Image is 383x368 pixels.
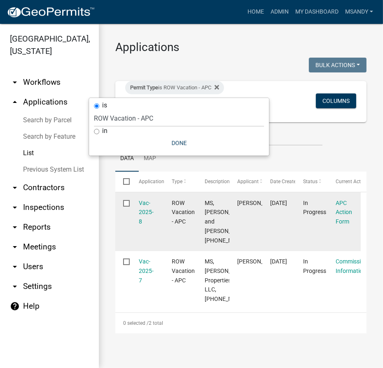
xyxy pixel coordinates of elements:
i: arrow_drop_down [10,242,20,252]
label: is [102,102,107,109]
span: 0 selected / [123,320,149,326]
i: arrow_drop_down [10,77,20,87]
a: Map [139,146,161,172]
span: MS, JC Wood Properties LLC, 021-124-072 [205,258,253,302]
datatable-header-cell: Application Number [131,172,164,191]
span: Application Number [139,179,184,184]
datatable-header-cell: Applicant [229,172,262,191]
datatable-header-cell: Type [164,172,197,191]
i: arrow_drop_down [10,222,20,232]
span: Date Created [270,179,299,184]
span: In Progress [303,200,326,216]
button: Columns [316,93,356,108]
span: Matt Sandy [238,200,282,206]
datatable-header-cell: Date Created [262,172,295,191]
span: ROW Vacation - APC [172,200,195,225]
a: Home [244,4,267,20]
button: Done [94,135,264,150]
a: Vac-2025-7 [139,258,154,284]
datatable-header-cell: Select [115,172,131,191]
span: Applicant [238,179,259,184]
i: arrow_drop_up [10,97,20,107]
span: ROW Vacation - APC [172,258,195,284]
div: 2 total [115,313,367,333]
span: Permit Type [130,84,158,91]
i: arrow_drop_down [10,262,20,272]
a: msandy [342,4,376,20]
a: Data [115,146,139,172]
datatable-header-cell: Current Activity [328,172,361,191]
a: My Dashboard [292,4,342,20]
a: Vac-2025-8 [139,200,154,225]
span: Current Activity [336,179,370,184]
label: in [102,128,107,134]
i: arrow_drop_down [10,203,20,212]
span: 09/08/2025 [270,200,287,206]
a: Commissioner Information [336,258,373,274]
div: is ROW Vacation - APC [125,81,224,94]
span: Type [172,179,182,184]
span: 07/31/2025 [270,258,287,265]
span: Status [303,179,318,184]
span: MS, Hoke and Virgina Benfield, 005-083-308 [205,200,253,244]
button: Bulk Actions [309,58,367,72]
h3: Applications [115,40,367,54]
i: help [10,301,20,311]
span: Matt Sandy [238,258,282,265]
datatable-header-cell: Description [197,172,230,191]
span: Description [205,179,230,184]
datatable-header-cell: Status [295,172,328,191]
a: Admin [267,4,292,20]
i: arrow_drop_down [10,183,20,193]
a: APC Action Form [336,200,353,225]
i: arrow_drop_down [10,282,20,291]
span: In Progress [303,258,326,274]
